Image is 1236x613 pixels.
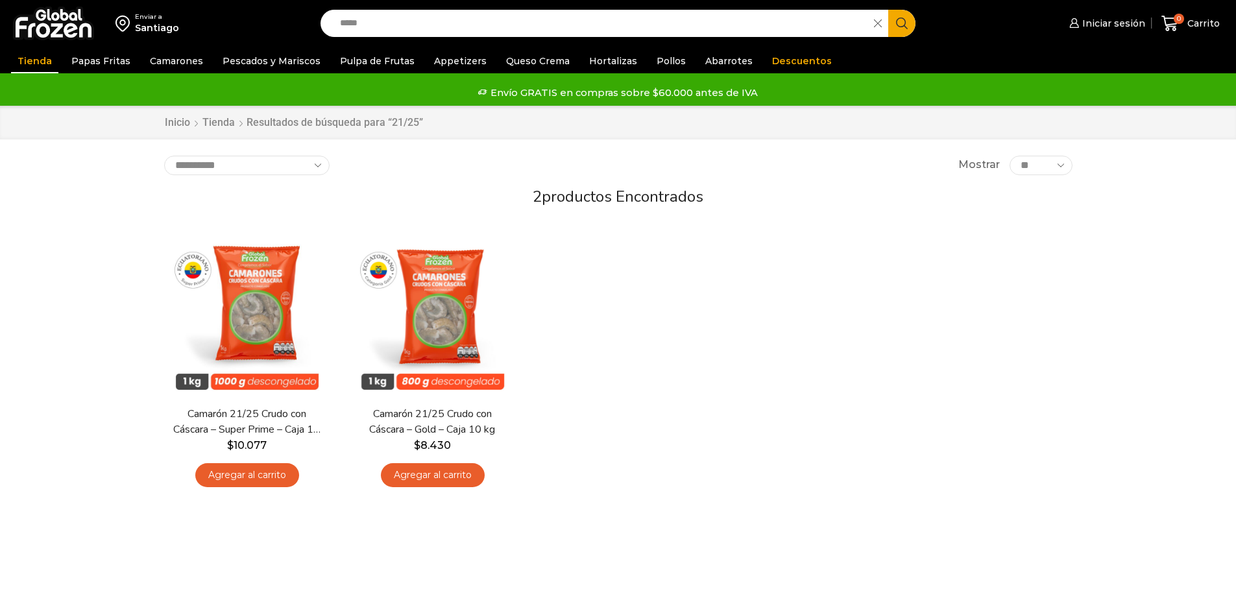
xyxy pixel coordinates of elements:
[583,49,644,73] a: Hortalizas
[1158,8,1223,39] a: 0 Carrito
[172,407,321,437] a: Camarón 21/25 Crudo con Cáscara – Super Prime – Caja 10 kg
[11,49,58,73] a: Tienda
[115,12,135,34] img: address-field-icon.svg
[227,439,234,451] span: $
[888,10,915,37] button: Search button
[164,156,330,175] select: Pedido de la tienda
[227,439,267,451] bdi: 10.077
[247,116,423,128] h1: Resultados de búsqueda para “21/25”
[333,49,421,73] a: Pulpa de Frutas
[143,49,210,73] a: Camarones
[766,49,838,73] a: Descuentos
[414,439,420,451] span: $
[414,439,451,451] bdi: 8.430
[428,49,493,73] a: Appetizers
[164,115,191,130] a: Inicio
[533,186,542,207] span: 2
[202,115,236,130] a: Tienda
[1079,17,1145,30] span: Iniciar sesión
[650,49,692,73] a: Pollos
[135,21,179,34] div: Santiago
[1066,10,1145,36] a: Iniciar sesión
[542,186,703,207] span: productos encontrados
[699,49,759,73] a: Abarrotes
[65,49,137,73] a: Papas Fritas
[216,49,327,73] a: Pescados y Mariscos
[195,463,299,487] a: Agregar al carrito: “Camarón 21/25 Crudo con Cáscara - Super Prime - Caja 10 kg”
[164,115,423,130] nav: Breadcrumb
[1184,17,1220,30] span: Carrito
[381,463,485,487] a: Agregar al carrito: “Camarón 21/25 Crudo con Cáscara - Gold - Caja 10 kg”
[958,158,1000,173] span: Mostrar
[1174,14,1184,24] span: 0
[357,407,507,437] a: Camarón 21/25 Crudo con Cáscara – Gold – Caja 10 kg
[500,49,576,73] a: Queso Crema
[135,12,179,21] div: Enviar a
